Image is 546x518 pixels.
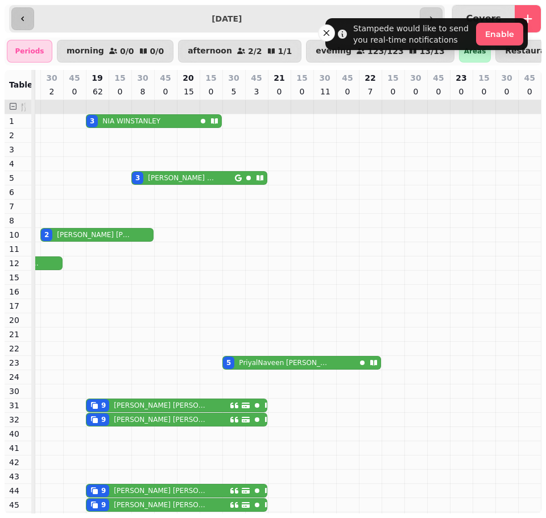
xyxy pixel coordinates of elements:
[9,115,27,127] p: 1
[101,500,106,509] div: 9
[9,229,27,241] p: 10
[90,117,94,126] div: 3
[343,86,352,97] p: 0
[114,486,209,495] p: [PERSON_NAME] [PERSON_NAME]
[9,386,27,397] p: 30
[9,258,27,269] p: 12
[9,144,27,155] p: 3
[420,47,445,55] p: 13 / 13
[525,86,534,97] p: 0
[387,72,398,84] p: 15
[188,47,232,56] p: afternoon
[93,86,102,97] p: 62
[319,72,330,84] p: 30
[9,272,27,283] p: 15
[9,172,27,184] p: 5
[320,86,329,97] p: 11
[7,40,52,63] div: Periods
[184,86,193,97] p: 15
[69,72,80,84] p: 45
[101,401,106,410] div: 9
[114,500,209,509] p: [PERSON_NAME] [PERSON_NAME]
[160,72,171,84] p: 45
[318,24,335,42] button: Close toast
[120,47,134,55] p: 0 / 0
[411,86,420,97] p: 0
[9,286,27,297] p: 16
[9,243,27,255] p: 11
[353,23,471,45] div: Stampede would like to send you real-time notifications
[92,72,102,84] p: 19
[57,40,173,63] button: morning0/00/0
[115,86,125,97] p: 0
[297,86,307,97] p: 0
[148,173,216,183] p: [PERSON_NAME] Youd
[9,329,27,340] p: 21
[137,72,148,84] p: 30
[459,40,491,63] div: Areas
[478,72,489,84] p: 15
[248,47,262,55] p: 2 / 2
[183,72,193,84] p: 20
[433,72,444,84] p: 45
[205,72,216,84] p: 15
[456,72,466,84] p: 23
[278,47,292,55] p: 1 / 1
[226,358,231,367] div: 5
[9,371,27,383] p: 24
[9,130,27,141] p: 2
[410,72,421,84] p: 30
[434,86,443,97] p: 0
[9,428,27,440] p: 40
[135,173,140,183] div: 3
[46,72,57,84] p: 30
[114,72,125,84] p: 15
[138,86,147,97] p: 8
[67,47,104,56] p: morning
[366,86,375,97] p: 7
[502,86,511,97] p: 0
[9,457,27,468] p: 42
[206,86,216,97] p: 0
[296,72,307,84] p: 15
[252,86,261,97] p: 3
[101,415,106,424] div: 9
[9,400,27,411] p: 31
[251,72,262,84] p: 45
[9,357,27,368] p: 23
[316,47,351,56] p: evening
[9,414,27,425] p: 32
[9,215,27,226] p: 8
[114,415,209,424] p: [PERSON_NAME] [PERSON_NAME]
[9,201,27,212] p: 7
[365,72,375,84] p: 22
[114,401,209,410] p: [PERSON_NAME] [PERSON_NAME]
[452,5,515,32] button: Covers
[306,40,454,63] button: evening123/12313/13
[275,86,284,97] p: 0
[9,314,27,326] p: 20
[228,72,239,84] p: 30
[229,86,238,97] p: 5
[239,358,327,367] p: PriyalNaveen [PERSON_NAME]
[367,47,404,55] p: 123 / 123
[501,72,512,84] p: 30
[9,471,27,482] p: 43
[57,230,131,239] p: [PERSON_NAME] [PERSON_NAME]
[9,499,27,511] p: 45
[476,23,523,45] button: Enable
[479,86,489,97] p: 0
[9,187,27,198] p: 6
[388,86,398,97] p: 0
[101,486,106,495] div: 9
[524,72,535,84] p: 45
[9,80,33,89] span: Table
[44,230,49,239] div: 2
[274,72,284,84] p: 21
[102,117,160,126] p: NIA WINSTANLEY
[150,47,164,55] p: 0 / 0
[457,86,466,97] p: 0
[70,86,79,97] p: 0
[178,40,301,63] button: afternoon2/21/1
[47,86,56,97] p: 2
